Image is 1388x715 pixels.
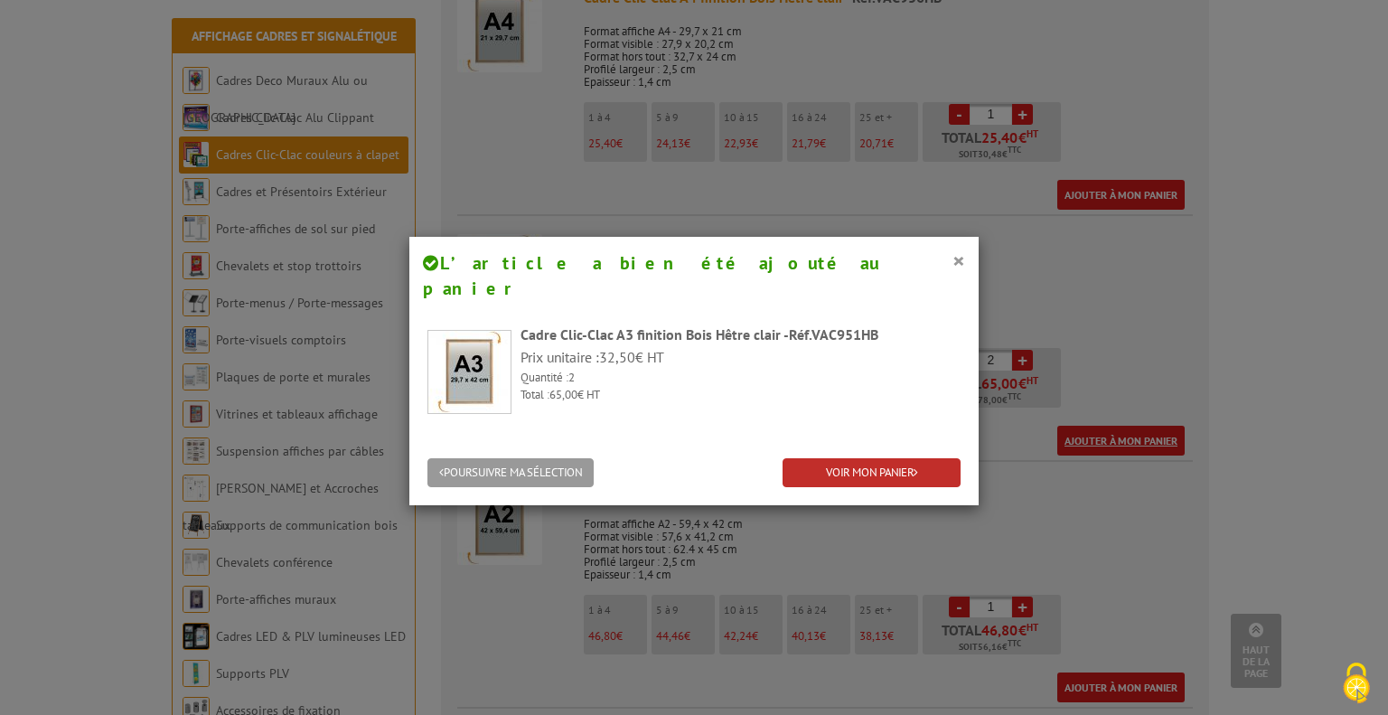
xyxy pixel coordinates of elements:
button: × [952,249,965,272]
p: Prix unitaire : € HT [520,347,961,368]
button: Cookies (fenêtre modale) [1325,654,1388,715]
p: Total : € HT [520,387,961,404]
span: 32,50 [599,348,635,366]
img: Cookies (fenêtre modale) [1334,661,1379,706]
p: Quantité : [520,370,961,387]
span: 65,00 [549,387,577,402]
div: Cadre Clic-Clac A3 finition Bois Hêtre clair - [520,325,961,345]
span: 2 [568,370,575,385]
h4: L’article a bien été ajouté au panier [423,250,965,302]
span: Réf.VAC951HB [789,325,878,343]
a: VOIR MON PANIER [783,458,961,488]
button: POURSUIVRE MA SÉLECTION [427,458,594,488]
